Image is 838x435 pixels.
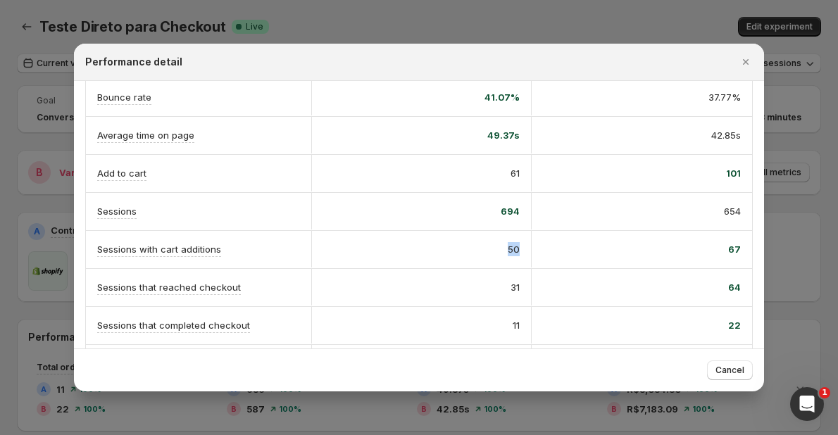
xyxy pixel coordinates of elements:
[708,90,741,104] span: 37.77%
[728,318,741,332] span: 22
[97,166,146,180] p: Add to cart
[501,204,520,218] span: 694
[726,166,741,180] span: 101
[790,387,824,421] iframe: Intercom live chat
[728,280,741,294] span: 64
[511,280,520,294] span: 31
[97,204,137,218] p: Sessions
[85,55,182,69] h2: Performance detail
[715,365,744,376] span: Cancel
[736,52,756,72] button: Close
[97,90,151,104] p: Bounce rate
[513,318,520,332] span: 11
[97,318,250,332] p: Sessions that completed checkout
[711,128,741,142] span: 42.85s
[707,360,753,380] button: Cancel
[97,242,221,256] p: Sessions with cart additions
[511,166,520,180] span: 61
[487,128,520,142] span: 49.37s
[819,387,830,398] span: 1
[724,204,741,218] span: 654
[97,280,241,294] p: Sessions that reached checkout
[728,242,741,256] span: 67
[508,242,520,256] span: 50
[484,90,520,104] span: 41.07%
[97,128,194,142] p: Average time on page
